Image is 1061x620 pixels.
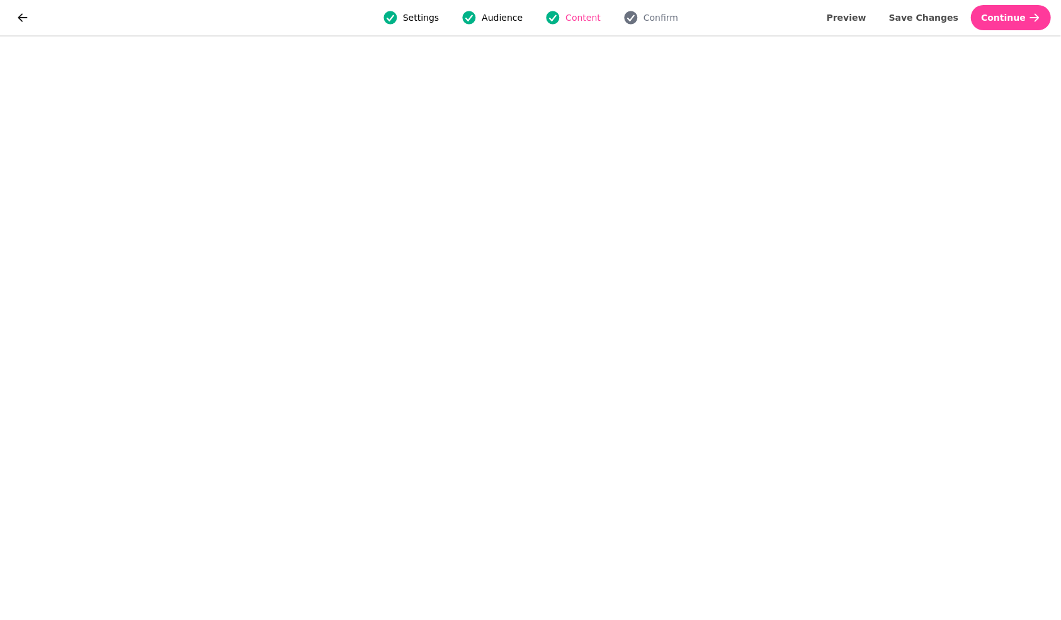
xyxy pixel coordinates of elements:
span: Content [565,11,601,24]
button: Save Changes [879,5,969,30]
span: Continue [981,13,1026,22]
span: Confirm [644,11,678,24]
span: Save Changes [889,13,959,22]
button: go back [10,5,35,30]
button: Continue [971,5,1051,30]
span: Settings [403,11,439,24]
span: Preview [827,13,866,22]
span: Audience [482,11,523,24]
button: Preview [817,5,877,30]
